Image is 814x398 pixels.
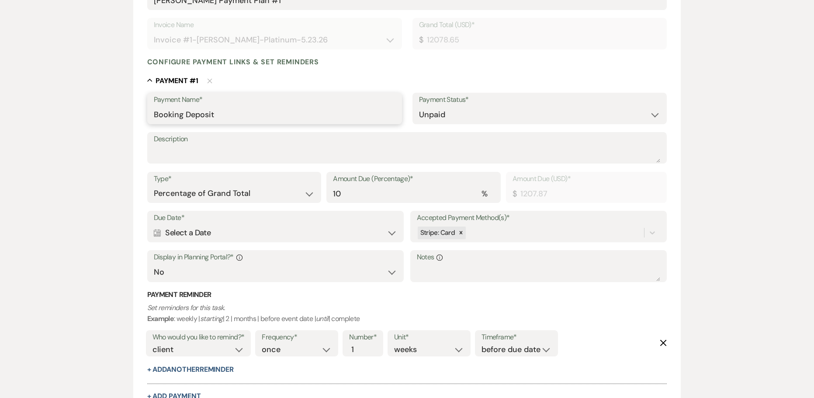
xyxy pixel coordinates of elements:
[394,331,464,344] label: Unit*
[420,228,455,237] span: Stripe: Card
[154,94,395,106] label: Payment Name*
[481,331,551,344] label: Timeframe*
[417,212,661,224] label: Accepted Payment Method(s)*
[147,302,667,325] p: : weekly | | 2 | months | before event date | | complete
[147,290,667,300] h3: Payment Reminder
[147,303,225,312] i: Set reminders for this task.
[419,19,661,31] label: Grand Total (USD)*
[154,133,661,146] label: Description
[154,173,315,185] label: Type*
[154,212,398,224] label: Due Date*
[417,251,661,264] label: Notes
[147,366,234,373] button: + AddAnotherReminder
[316,314,329,323] i: until
[147,76,198,85] button: Payment #1
[154,19,395,31] label: Invoice Name
[349,331,377,344] label: Number*
[513,188,516,200] div: $
[419,94,661,106] label: Payment Status*
[419,34,423,46] div: $
[513,173,661,185] label: Amount Due (USD)*
[333,173,494,185] label: Amount Due (Percentage)*
[156,76,198,86] h5: Payment # 1
[147,57,319,66] h4: Configure payment links & set reminders
[262,331,332,344] label: Frequency*
[154,251,398,264] label: Display in Planning Portal?*
[481,188,487,200] div: %
[154,224,398,241] div: Select a Date
[147,314,174,323] b: Example
[152,331,245,344] label: Who would you like to remind?*
[200,314,223,323] i: starting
